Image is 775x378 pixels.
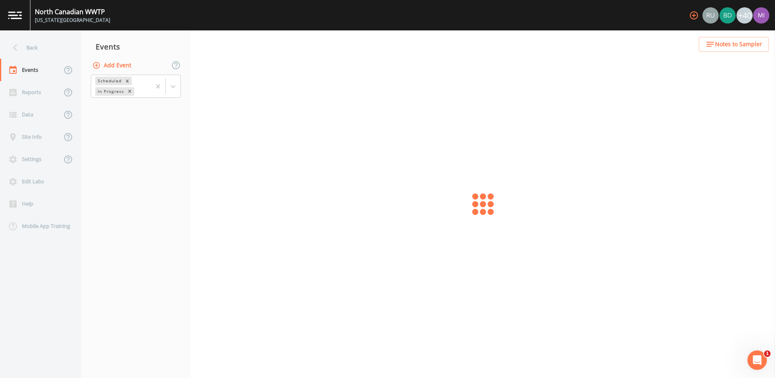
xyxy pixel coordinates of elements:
[125,87,134,96] div: Remove In Progress
[95,87,125,96] div: In Progress
[35,7,110,17] div: North Canadian WWTP
[719,7,736,24] img: 9f682ec1c49132a47ef547787788f57d
[753,7,769,24] img: 11d739c36d20347f7b23fdbf2a9dc2c5
[35,17,110,24] div: [US_STATE][GEOGRAPHIC_DATA]
[702,7,719,24] img: a5c06d64ce99e847b6841ccd0307af82
[123,77,132,85] div: Remove Scheduled
[719,7,736,24] div: Brock DeVeau
[764,350,771,357] span: 1
[699,37,769,52] button: Notes to Sampler
[747,350,767,370] iframe: Intercom live chat
[715,39,762,49] span: Notes to Sampler
[81,37,191,57] div: Events
[702,7,719,24] div: Russell Schindler
[736,7,753,24] div: +40
[95,77,123,85] div: Scheduled
[8,11,22,19] img: logo
[91,58,135,73] button: Add Event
